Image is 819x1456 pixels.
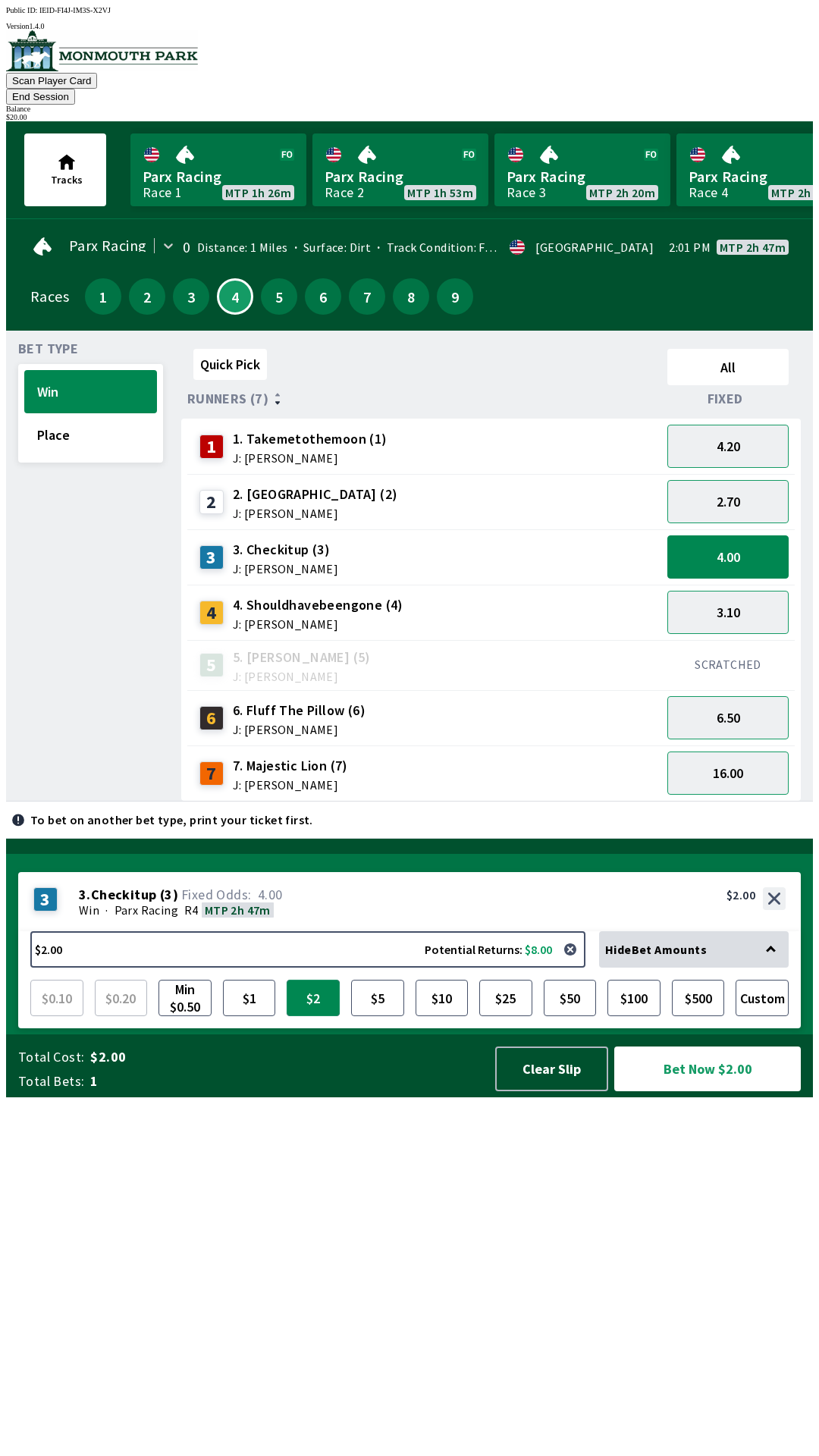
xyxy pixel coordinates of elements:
span: 1 [90,1072,481,1090]
button: 16.00 [667,752,789,795]
span: Total Cost: [18,1048,84,1066]
button: Win [24,370,157,413]
span: 4.20 [717,438,740,455]
div: 2 [199,490,224,514]
span: $10 [419,984,465,1012]
span: 2.70 [717,493,740,510]
span: 1 [89,291,118,302]
span: 9 [441,291,469,302]
span: Parx Racing [325,167,476,187]
span: 7 [353,291,381,302]
button: 3 [173,278,209,315]
button: Clear Slip [495,1046,608,1091]
div: Race 3 [507,187,546,199]
div: 6 [199,706,224,730]
span: 6 [309,291,337,302]
span: $1 [227,984,272,1012]
button: $10 [416,980,469,1016]
button: 4.00 [667,535,789,579]
button: $100 [607,980,661,1016]
button: Scan Player Card [6,73,97,89]
span: Clear Slip [509,1060,595,1078]
div: 3 [33,887,58,912]
button: $25 [479,980,532,1016]
button: 9 [437,278,473,315]
span: MTP 2h 47m [720,241,786,253]
span: Distance: 1 Miles [197,240,288,255]
span: J: [PERSON_NAME] [233,618,403,630]
span: 2. [GEOGRAPHIC_DATA] (2) [233,485,398,504]
span: 1. Takemetothemoon (1) [233,429,388,449]
span: 5. [PERSON_NAME] (5) [233,648,371,667]
button: Quick Pick [193,349,267,380]
span: R4 [184,902,199,918]
span: IEID-FI4J-IM3S-X2VJ [39,6,111,14]
div: Fixed [661,391,795,406]
span: 3 . [79,887,91,902]
span: 7. Majestic Lion (7) [233,756,348,776]
button: Bet Now $2.00 [614,1046,801,1091]
span: $50 [548,984,593,1012]
span: 16.00 [713,764,743,782]
span: Parx Racing [69,240,146,252]
div: Version 1.4.0 [6,22,813,30]
div: 0 [183,241,190,253]
span: ( 3 ) [160,887,178,902]
button: 7 [349,278,385,315]
div: Race 2 [325,187,364,199]
button: 1 [85,278,121,315]
span: $500 [676,984,721,1012]
a: Parx RacingRace 3MTP 2h 20m [494,133,670,206]
span: 2 [133,291,162,302]
span: MTP 1h 26m [225,187,291,199]
span: 6.50 [717,709,740,726]
span: J: [PERSON_NAME] [233,670,371,682]
div: Runners (7) [187,391,661,406]
span: Custom [739,984,785,1012]
button: 6 [305,278,341,315]
span: $100 [611,984,657,1012]
div: $2.00 [726,887,755,902]
span: 3. Checkitup (3) [233,540,338,560]
span: Parx Racing [115,902,178,918]
span: Win [37,383,144,400]
button: 2.70 [667,480,789,523]
span: 2:01 PM [669,241,711,253]
div: 5 [199,653,224,677]
div: [GEOGRAPHIC_DATA] [535,241,654,253]
span: MTP 2h 20m [589,187,655,199]
span: MTP 2h 47m [205,902,271,918]
button: 8 [393,278,429,315]
div: SCRATCHED [667,657,789,672]
button: $2.00Potential Returns: $8.00 [30,931,585,968]
span: J: [PERSON_NAME] [233,563,338,575]
button: 3.10 [667,591,789,634]
span: 4.00 [717,548,740,566]
span: MTP 1h 53m [407,187,473,199]
button: Tracks [24,133,106,206]
span: Runners (7) [187,393,268,405]
span: 8 [397,291,425,302]
span: 4.00 [258,886,283,903]
div: 7 [199,761,224,786]
span: 3 [177,291,206,302]
span: Bet Type [18,343,78,355]
span: 6. Fluff The Pillow (6) [233,701,366,720]
a: Parx RacingRace 1MTP 1h 26m [130,133,306,206]
button: $50 [544,980,597,1016]
span: $5 [355,984,400,1012]
div: 1 [199,435,224,459]
div: Public ID: [6,6,813,14]
div: Race 4 [689,187,728,199]
span: 3.10 [717,604,740,621]
button: $1 [223,980,276,1016]
button: $2 [287,980,340,1016]
span: Place [37,426,144,444]
span: $25 [483,984,529,1012]
span: J: [PERSON_NAME] [233,723,366,736]
span: Quick Pick [200,356,260,373]
span: 4. Shouldhavebeengone (4) [233,595,403,615]
div: 3 [199,545,224,570]
span: Track Condition: Fast [371,240,502,255]
span: Hide Bet Amounts [605,942,707,957]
